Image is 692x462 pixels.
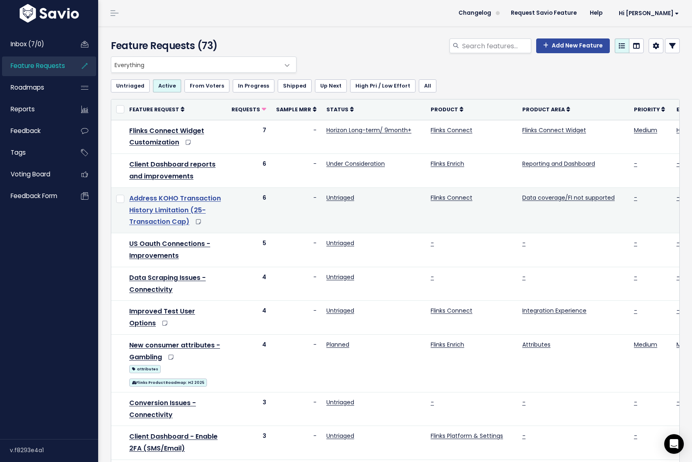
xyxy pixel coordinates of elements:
a: Shipped [278,79,312,92]
a: New consumer attributes - Gambling [129,340,220,362]
td: 7 [227,120,271,154]
a: Under Consideration [326,160,385,168]
a: Feedback [2,122,68,140]
a: Product [431,105,463,113]
a: Data coverage/FI not supported [522,194,615,202]
a: Conversion Issues - Connectivity [129,398,196,419]
span: Feedback form [11,192,57,200]
a: Medium [634,126,657,134]
td: 4 [227,334,271,392]
a: Untriaged [326,239,354,247]
a: Tags [2,143,68,162]
td: - [271,426,321,460]
td: - [271,334,321,392]
td: 4 [227,267,271,301]
td: 6 [227,154,271,188]
a: attributes [129,363,161,374]
a: - [676,398,680,406]
a: Status [326,105,354,113]
a: - [676,160,680,168]
a: - [634,194,637,202]
span: Everything [111,56,297,73]
a: Inbox (7/0) [2,35,68,54]
a: - [431,398,434,406]
a: Feature Request [129,105,184,113]
a: In Progress [233,79,274,92]
a: - [431,273,434,281]
a: - [634,432,637,440]
a: Integration Experience [522,306,586,315]
a: - [522,239,526,247]
td: - [271,233,321,267]
a: Flinks Connect Widget [522,126,586,134]
td: - [271,267,321,301]
a: - [522,273,526,281]
a: Product Area [522,105,570,113]
a: Untriaged [111,79,150,92]
span: Feature Requests [11,61,65,70]
a: High [676,126,689,134]
a: Requests [231,105,266,113]
a: Help [583,7,609,19]
a: Untriaged [326,194,354,202]
a: - [634,160,637,168]
a: Client Dashboard reports and improvements [129,160,216,181]
span: Changelog [458,10,491,16]
a: - [522,432,526,440]
a: - [676,273,680,281]
a: - [431,239,434,247]
span: Roadmaps [11,83,44,92]
a: Address KOHO Transaction History Limitation (25-Transaction Cap) [129,194,221,227]
a: - [634,306,637,315]
a: Active [153,79,181,92]
span: Tags [11,148,26,157]
span: Product [431,106,458,113]
ul: Filter feature requests [111,79,680,92]
a: Up Next [315,79,347,92]
a: - [522,398,526,406]
a: Flinks Enrich [431,340,464,349]
a: US Oauth Connections - Improvements [129,239,210,260]
a: Improved Test User Options [129,306,195,328]
span: Hi [PERSON_NAME] [619,10,679,16]
span: Reports [11,105,35,113]
a: Medium [634,340,657,349]
a: Flinks Connect [431,194,472,202]
a: - [676,432,680,440]
span: Flinks Product Roadmap: H2 2025 [129,379,207,387]
span: attributes [129,365,161,373]
a: Hi [PERSON_NAME] [609,7,685,20]
a: Priority [634,105,665,113]
td: - [271,187,321,233]
div: v.f8293e4a1 [10,439,98,461]
a: - [676,239,680,247]
td: - [271,392,321,426]
span: Product Area [522,106,565,113]
a: Feedback form [2,187,68,205]
a: Flinks Product Roadmap: H2 2025 [129,377,207,387]
a: Client Dashboard - Enable 2FA (SMS/Email) [129,432,218,453]
a: Sample MRR [276,105,317,113]
a: - [676,194,680,202]
a: All [419,79,436,92]
a: Attributes [522,340,550,349]
span: Status [326,106,348,113]
a: Flinks Connect Widget Customization [129,126,204,147]
a: Planned [326,340,349,349]
a: Untriaged [326,273,354,281]
a: Reporting and Dashboard [522,160,595,168]
a: Roadmaps [2,78,68,97]
a: - [676,306,680,315]
img: logo-white.9d6f32f41409.svg [18,4,81,23]
td: - [271,120,321,154]
a: Data Scraping Issues - Connectivity [129,273,206,294]
a: High Pri / Low Effort [350,79,416,92]
a: Untriaged [326,306,354,315]
input: Search features... [461,38,531,53]
a: Request Savio Feature [504,7,583,19]
a: Untriaged [326,398,354,406]
a: Feature Requests [2,56,68,75]
a: Flinks Connect [431,306,472,315]
span: Priority [634,106,660,113]
a: Reports [2,100,68,119]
